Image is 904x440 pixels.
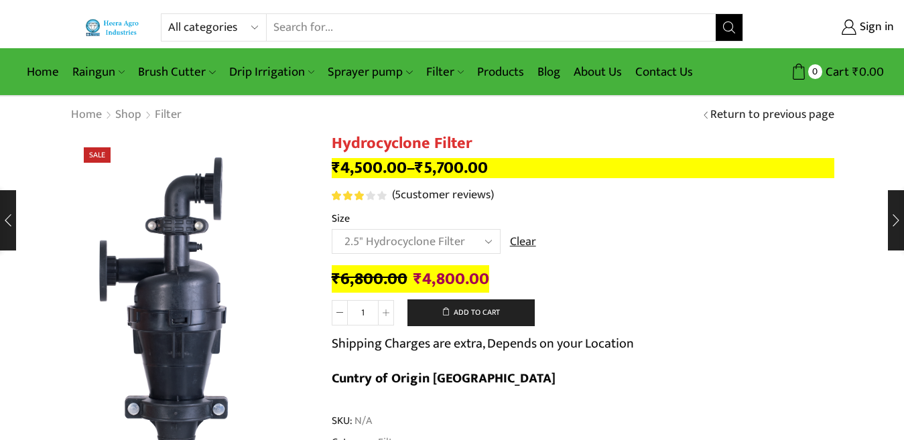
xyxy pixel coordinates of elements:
bdi: 4,500.00 [332,154,407,181]
input: Product quantity [348,300,378,325]
h1: Hydrocyclone Filter [332,134,834,153]
span: ₹ [415,154,424,181]
a: Contact Us [629,56,700,88]
span: 5 [395,185,401,205]
a: Drip Irrigation [222,56,321,88]
span: Rated out of 5 based on customer ratings [332,191,367,200]
a: Home [70,106,103,124]
a: Home [20,56,66,88]
a: Shop [115,106,142,124]
bdi: 0.00 [852,62,884,82]
p: – [332,158,834,178]
a: Raingun [66,56,131,88]
a: Blog [531,56,567,88]
button: Search button [716,14,742,41]
a: Sign in [763,15,894,40]
span: SKU: [332,413,834,429]
input: Search for... [267,14,716,41]
a: Return to previous page [710,106,834,124]
span: Sign in [856,19,894,36]
span: ₹ [413,265,422,293]
span: ₹ [332,154,340,181]
a: Clear options [510,234,536,251]
span: ₹ [332,265,340,293]
a: Filter [419,56,470,88]
span: Sale [84,147,111,163]
span: N/A [352,413,372,429]
p: Shipping Charges are extra, Depends on your Location [332,333,634,354]
div: Rated 3.20 out of 5 [332,191,386,200]
bdi: 5,700.00 [415,154,488,181]
label: Size [332,211,350,226]
bdi: 6,800.00 [332,265,407,293]
span: 0 [808,64,822,78]
span: 5 [332,191,389,200]
a: Sprayer pump [321,56,419,88]
a: Products [470,56,531,88]
a: 0 Cart ₹0.00 [757,60,884,84]
b: Cuntry of Origin [GEOGRAPHIC_DATA] [332,367,556,390]
a: Filter [154,106,182,124]
span: ₹ [852,62,859,82]
span: Cart [822,63,849,81]
a: Brush Cutter [131,56,222,88]
a: (5customer reviews) [392,187,494,204]
nav: Breadcrumb [70,106,182,124]
bdi: 4,800.00 [413,265,489,293]
a: About Us [567,56,629,88]
button: Add to cart [407,299,535,326]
